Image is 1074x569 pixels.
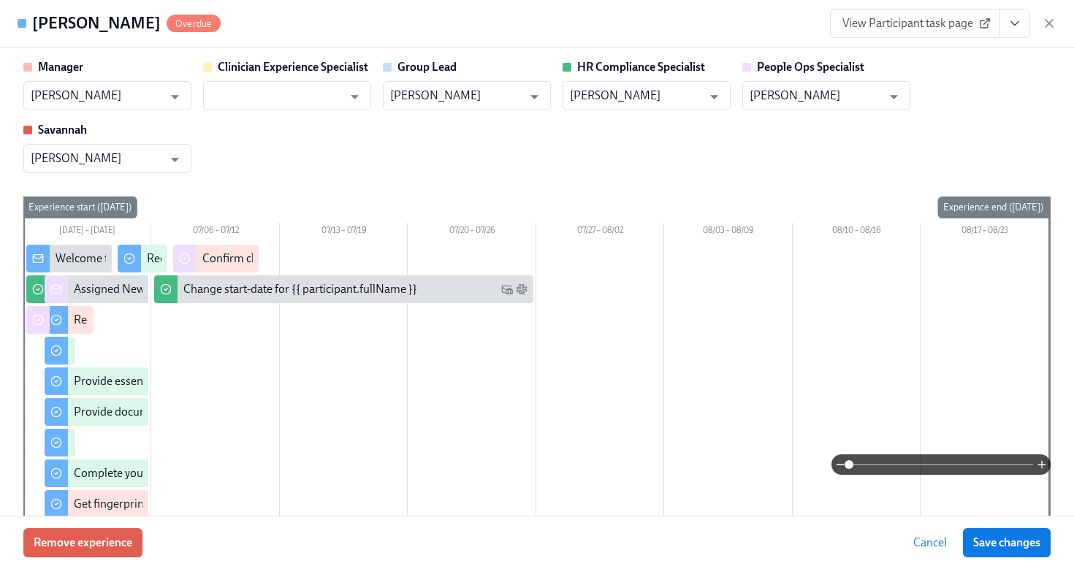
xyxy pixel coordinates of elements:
[164,148,186,171] button: Open
[74,404,283,420] div: Provide documents for your I9 verification
[23,196,137,218] div: Experience start ([DATE])
[74,373,302,389] div: Provide essential professional documentation
[516,283,528,295] svg: Slack
[183,281,417,297] div: Change start-date for {{ participant.fullName }}
[38,123,87,137] strong: Savannah
[883,85,905,108] button: Open
[147,251,270,267] div: Request your equipment
[343,85,366,108] button: Open
[74,281,170,297] div: Assigned New Hire
[973,535,1040,550] span: Save changes
[218,60,368,74] strong: Clinician Experience Specialist
[937,196,1049,218] div: Experience end ([DATE])
[23,528,142,557] button: Remove experience
[164,85,186,108] button: Open
[151,223,280,242] div: 07/06 – 07/12
[757,60,864,74] strong: People Ops Specialist
[830,9,1000,38] a: View Participant task page
[842,16,988,31] span: View Participant task page
[280,223,408,242] div: 07/13 – 07/19
[523,85,546,108] button: Open
[577,60,705,74] strong: HR Compliance Specialist
[703,85,725,108] button: Open
[56,251,330,267] div: Welcome from the Charlie Health Compliance Team 👋
[664,223,793,242] div: 08/03 – 08/09
[921,223,1049,242] div: 08/17 – 08/23
[536,223,665,242] div: 07/27 – 08/02
[74,496,160,512] div: Get fingerprinted
[23,223,151,242] div: [DATE] – [DATE]
[74,312,343,328] div: Register on the [US_STATE] [MEDICAL_DATA] website
[913,535,947,550] span: Cancel
[397,60,457,74] strong: Group Lead
[501,283,513,295] svg: Work Email
[999,9,1030,38] button: View task page
[32,12,161,34] h4: [PERSON_NAME]
[167,18,221,29] span: Overdue
[34,535,132,550] span: Remove experience
[38,60,83,74] strong: Manager
[793,223,921,242] div: 08/10 – 08/16
[963,528,1051,557] button: Save changes
[903,528,957,557] button: Cancel
[202,251,357,267] div: Confirm cleared by People Ops
[408,223,536,242] div: 07/20 – 07/26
